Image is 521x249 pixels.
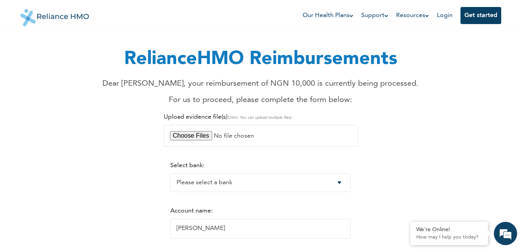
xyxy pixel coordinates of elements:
[45,83,107,161] span: We're online!
[396,11,429,20] a: Resources
[14,39,31,58] img: d_794563401_company_1708531726252_794563401
[40,43,130,54] div: Chat with us now
[170,163,204,169] label: Select bank:
[20,3,89,26] img: Reliance HMO's Logo
[229,116,291,119] span: (Hint: You can upload multiple files)
[460,7,501,24] button: Get started
[102,45,419,73] h1: RelianceHMO Reimbursements
[170,208,213,214] label: Account name:
[361,11,388,20] a: Support
[416,227,482,233] div: We're Online!
[416,234,482,240] p: How may I help you today?
[102,78,419,90] p: Dear [PERSON_NAME], your reimbursement of NGN 10,000 is currently being processed.
[303,11,353,20] a: Our Health Plans
[164,114,291,120] label: Upload evidence file(s):
[127,4,146,22] div: Minimize live chat window
[4,182,148,209] textarea: Type your message and hit 'Enter'
[437,12,453,19] a: Login
[76,209,148,233] div: FAQs
[4,222,76,228] span: Conversation
[102,94,419,106] p: For us to proceed, please complete the form below:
